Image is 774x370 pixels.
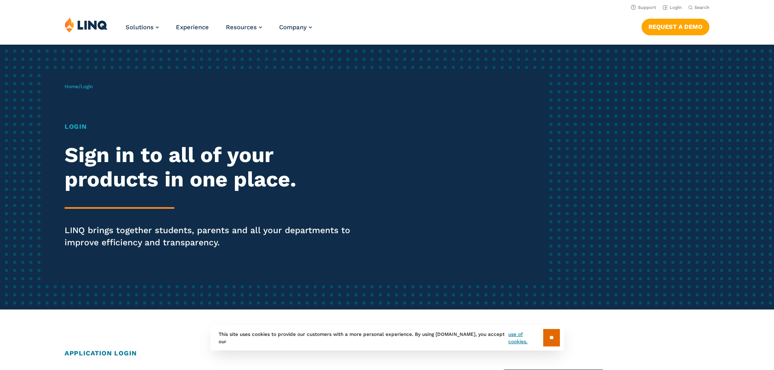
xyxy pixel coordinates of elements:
[631,5,656,10] a: Support
[642,17,709,35] nav: Button Navigation
[279,24,307,31] span: Company
[226,24,257,31] span: Resources
[65,84,93,89] span: /
[65,143,363,192] h2: Sign in to all of your products in one place.
[65,17,108,32] img: LINQ | K‑12 Software
[642,19,709,35] a: Request a Demo
[80,84,93,89] span: Login
[694,5,709,10] span: Search
[210,325,564,351] div: This site uses cookies to provide our customers with a more personal experience. By using [DOMAIN...
[688,4,709,11] button: Open Search Bar
[65,224,363,249] p: LINQ brings together students, parents and all your departments to improve efficiency and transpa...
[126,17,312,44] nav: Primary Navigation
[663,5,682,10] a: Login
[176,24,209,31] a: Experience
[65,122,363,132] h1: Login
[279,24,312,31] a: Company
[508,331,543,345] a: use of cookies.
[226,24,262,31] a: Resources
[126,24,159,31] a: Solutions
[126,24,154,31] span: Solutions
[65,84,78,89] a: Home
